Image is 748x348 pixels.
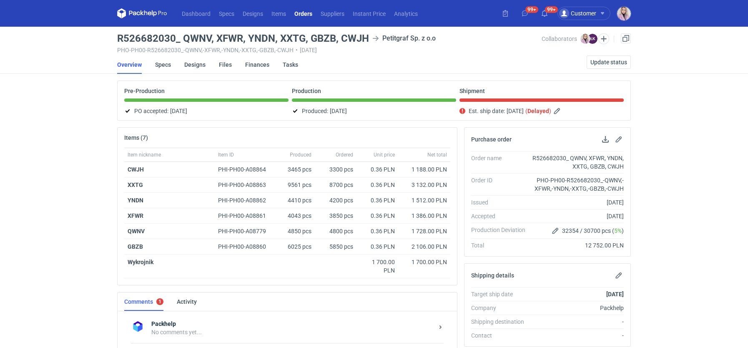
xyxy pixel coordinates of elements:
[542,35,577,42] span: Collaborators
[117,33,369,43] h3: R526682030_ QWNV, XFWR, YNDN, XXTG, GBZB, CWJH
[316,8,349,18] a: Suppliers
[402,212,447,220] div: 1 386.00 PLN
[128,182,143,188] strong: XXTG
[360,181,395,189] div: 0.36 PLN
[218,196,274,204] div: PHI-PH00-A08862
[277,177,315,193] div: 9561 pcs
[128,212,143,219] strong: XFWR
[292,106,456,116] div: Produced:
[128,243,143,250] a: GBZB
[124,134,148,141] h2: Items (7)
[606,291,624,298] strong: [DATE]
[155,55,171,74] a: Specs
[283,55,298,74] a: Tasks
[336,151,353,158] span: Ordered
[219,55,232,74] a: Files
[218,227,274,235] div: PHI-PH00-A08779
[277,224,315,239] div: 4850 pcs
[402,227,447,235] div: 1 728.00 PLN
[277,193,315,208] div: 4410 pcs
[158,299,161,305] div: 1
[372,33,436,43] div: Petitgraf Sp. z o.o
[218,165,274,174] div: PHI-PH00-A08864
[557,7,617,20] button: Customer
[277,239,315,255] div: 6025 pcs
[128,259,153,265] strong: Wykrojnik
[559,8,596,18] div: Customer
[360,258,395,275] div: 1 700.00 PLN
[532,176,624,193] div: PHO-PH00-R526682030_-QWNV,-XFWR,-YNDN,-XXTG,-GBZB,-CWJH
[471,241,532,250] div: Total
[215,8,238,18] a: Specs
[621,33,631,43] a: Duplicate
[390,8,422,18] a: Analytics
[128,228,145,235] a: QWNV
[218,151,234,158] span: Item ID
[471,304,532,312] div: Company
[117,55,142,74] a: Overview
[349,8,390,18] a: Instant Price
[170,106,187,116] span: [DATE]
[290,8,316,18] a: Orders
[459,88,485,94] p: Shipment
[532,241,624,250] div: 12 752.00 PLN
[360,227,395,235] div: 0.36 PLN
[360,242,395,251] div: 0.36 PLN
[471,272,514,279] h2: Shipping details
[532,212,624,220] div: [DATE]
[402,165,447,174] div: 1 188.00 PLN
[549,108,551,114] em: )
[553,106,563,116] button: Edit estimated shipping date
[587,55,631,69] button: Update status
[315,162,356,177] div: 3300 pcs
[562,227,624,235] span: 32354 / 30700 pcs ( )
[471,198,532,207] div: Issued
[315,208,356,224] div: 3850 pcs
[538,7,551,20] button: 99+
[402,181,447,189] div: 3 132.00 PLN
[128,197,143,204] a: YNDN
[402,242,447,251] div: 2 106.00 PLN
[277,162,315,177] div: 3465 pcs
[245,55,269,74] a: Finances
[330,106,347,116] span: [DATE]
[124,88,165,94] p: Pre-Production
[360,165,395,174] div: 0.36 PLN
[218,181,274,189] div: PHI-PH00-A08863
[178,8,215,18] a: Dashboard
[124,106,289,116] div: PO accepted:
[360,212,395,220] div: 0.36 PLN
[151,320,434,328] strong: Packhelp
[267,8,290,18] a: Items
[151,328,434,336] div: No comments yet...
[532,198,624,207] div: [DATE]
[124,293,163,311] a: Comments1
[296,47,298,53] span: •
[277,208,315,224] div: 4043 pcs
[402,258,447,266] div: 1 700.00 PLN
[184,55,206,74] a: Designs
[471,226,532,236] div: Production Deviation
[471,212,532,220] div: Accepted
[518,7,532,20] button: 99+
[507,106,524,116] span: [DATE]
[402,196,447,204] div: 1 512.00 PLN
[471,331,532,340] div: Contact
[471,154,532,171] div: Order name
[600,134,610,144] button: Download PO
[177,293,197,311] a: Activity
[580,34,590,44] img: Klaudia Wiśniewska
[315,193,356,208] div: 4200 pcs
[131,320,145,333] img: Packhelp
[587,34,597,44] figcaption: ŁK
[315,224,356,239] div: 4800 pcs
[617,7,631,20] img: Klaudia Wiśniewska
[427,151,447,158] span: Net total
[532,304,624,312] div: Packhelp
[527,108,549,114] strong: Delayed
